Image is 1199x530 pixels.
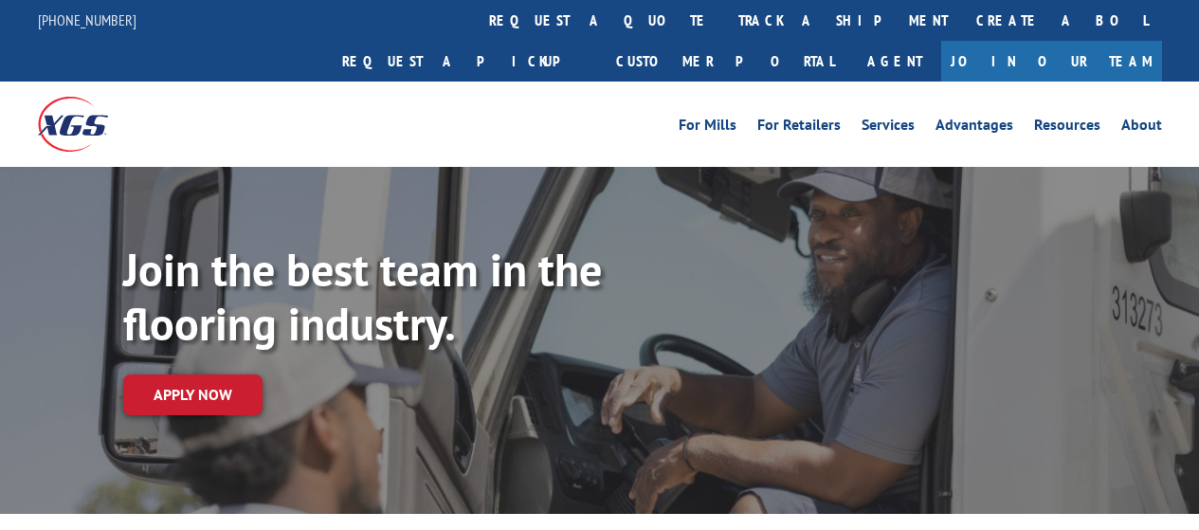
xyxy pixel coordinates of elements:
[123,240,602,354] strong: Join the best team in the flooring industry.
[862,118,915,138] a: Services
[1121,118,1162,138] a: About
[757,118,841,138] a: For Retailers
[328,41,602,82] a: Request a pickup
[848,41,941,82] a: Agent
[1034,118,1100,138] a: Resources
[123,375,263,415] a: Apply now
[941,41,1162,82] a: Join Our Team
[38,10,136,29] a: [PHONE_NUMBER]
[936,118,1013,138] a: Advantages
[679,118,736,138] a: For Mills
[602,41,848,82] a: Customer Portal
